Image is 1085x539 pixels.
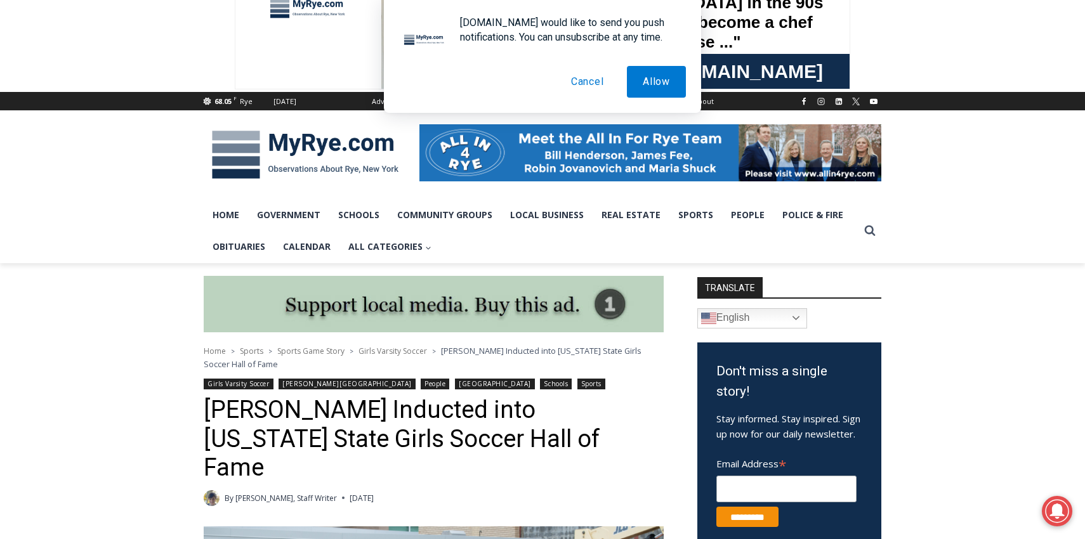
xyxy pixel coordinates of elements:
[320,1,600,123] div: "The first chef I interviewed talked about coming to [GEOGRAPHIC_DATA] from [GEOGRAPHIC_DATA] in ...
[399,15,450,66] img: notification icon
[204,379,273,389] a: Girls Varsity Soccer
[455,379,535,389] a: [GEOGRAPHIC_DATA]
[339,231,440,263] button: Child menu of All Categories
[248,199,329,231] a: Government
[204,199,248,231] a: Home
[274,231,339,263] a: Calendar
[627,66,686,98] button: Allow
[204,346,226,356] a: Home
[858,219,881,242] button: View Search Form
[305,123,615,158] a: Intern @ [DOMAIN_NAME]
[204,122,407,188] img: MyRye.com
[204,199,858,263] nav: Primary Navigation
[332,126,588,155] span: Intern @ [DOMAIN_NAME]
[432,347,436,356] span: >
[419,124,881,181] img: All in for Rye
[350,347,353,356] span: >
[350,492,374,504] time: [DATE]
[669,199,722,231] a: Sports
[722,199,773,231] a: People
[4,131,124,179] span: Open Tues. - Sun. [PHONE_NUMBER]
[235,493,337,503] a: [PERSON_NAME], Staff Writer
[701,311,716,326] img: en
[773,199,852,231] a: Police & Fire
[697,277,763,297] strong: TRANSLATE
[716,361,862,401] h3: Don't miss a single story!
[358,346,427,356] a: Girls Varsity Soccer
[204,490,220,506] a: Author image
[577,379,605,389] a: Sports
[130,79,180,152] div: "[PERSON_NAME]'s draw is the fine variety of pristine raw fish kept on hand"
[268,347,272,356] span: >
[1,127,128,158] a: Open Tues. - Sun. [PHONE_NUMBER]
[204,345,641,369] span: [PERSON_NAME] Inducted into [US_STATE] State Girls Soccer Hall of Fame
[697,308,807,328] a: English
[204,344,664,370] nav: Breadcrumbs
[450,15,686,44] div: [DOMAIN_NAME] would like to send you push notifications. You can unsubscribe at any time.
[555,66,620,98] button: Cancel
[204,276,664,333] img: support local media, buy this ad
[279,379,416,389] a: [PERSON_NAME][GEOGRAPHIC_DATA]
[501,199,593,231] a: Local Business
[240,346,263,356] a: Sports
[421,379,449,389] a: People
[716,451,857,474] label: Email Address
[540,379,572,389] a: Schools
[593,199,669,231] a: Real Estate
[329,199,388,231] a: Schools
[231,347,235,356] span: >
[204,231,274,263] a: Obituaries
[277,346,345,356] a: Sports Game Story
[204,490,220,506] img: (PHOTO: MyRye.com 2024 Head Intern, Editor and now Staff Writer Charlie Morris. Contributed.)Char...
[716,411,862,441] p: Stay informed. Stay inspired. Sign up now for our daily newsletter.
[204,396,664,483] h1: [PERSON_NAME] Inducted into [US_STATE] State Girls Soccer Hall of Fame
[225,492,233,504] span: By
[388,199,501,231] a: Community Groups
